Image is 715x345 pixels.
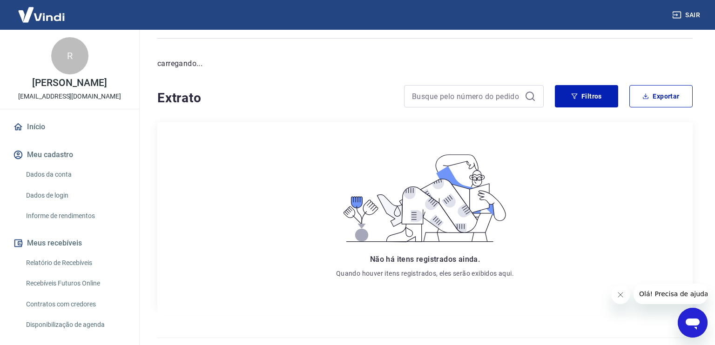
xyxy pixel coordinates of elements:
[18,92,121,101] p: [EMAIL_ADDRESS][DOMAIN_NAME]
[336,269,514,278] p: Quando houver itens registrados, eles serão exibidos aqui.
[32,78,107,88] p: [PERSON_NAME]
[22,295,128,314] a: Contratos com credores
[11,145,128,165] button: Meu cadastro
[157,89,393,107] h4: Extrato
[22,274,128,293] a: Recebíveis Futuros Online
[51,37,88,74] div: R
[611,285,630,304] iframe: Fechar mensagem
[670,7,704,24] button: Sair
[22,186,128,205] a: Dados de login
[634,284,708,304] iframe: Mensagem da empresa
[157,58,693,69] p: carregando...
[22,253,128,272] a: Relatório de Recebíveis
[22,206,128,226] a: Informe de rendimentos
[11,233,128,253] button: Meus recebíveis
[6,7,78,14] span: Olá! Precisa de ajuda?
[370,255,480,264] span: Não há itens registrados ainda.
[11,117,128,137] a: Início
[22,315,128,334] a: Disponibilização de agenda
[412,89,521,103] input: Busque pelo número do pedido
[11,0,72,29] img: Vindi
[629,85,693,107] button: Exportar
[678,308,708,338] iframe: Botão para abrir a janela de mensagens
[22,165,128,184] a: Dados da conta
[555,85,618,107] button: Filtros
